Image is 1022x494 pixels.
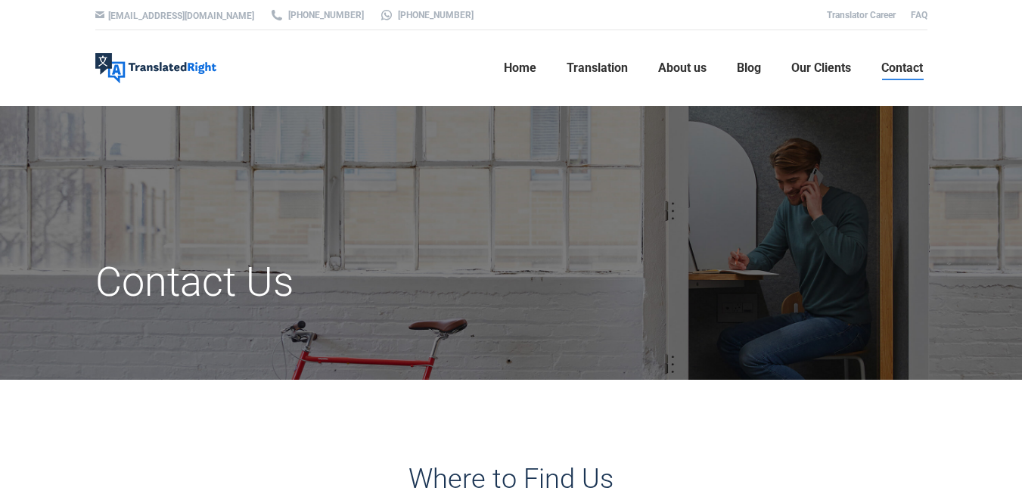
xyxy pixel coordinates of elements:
a: [PHONE_NUMBER] [379,8,474,22]
a: [EMAIL_ADDRESS][DOMAIN_NAME] [108,11,254,21]
a: Contact [877,44,927,92]
a: Blog [732,44,766,92]
span: About us [658,61,707,76]
a: Our Clients [787,44,856,92]
a: Translation [562,44,632,92]
a: Translator Career [827,10,896,20]
span: Our Clients [791,61,851,76]
h1: Contact Us [95,257,642,307]
span: Blog [737,61,761,76]
a: About us [654,44,711,92]
img: Translated Right [95,53,216,83]
a: [PHONE_NUMBER] [269,8,364,22]
span: Translation [567,61,628,76]
a: Home [499,44,541,92]
span: Contact [881,61,923,76]
a: FAQ [911,10,927,20]
span: Home [504,61,536,76]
